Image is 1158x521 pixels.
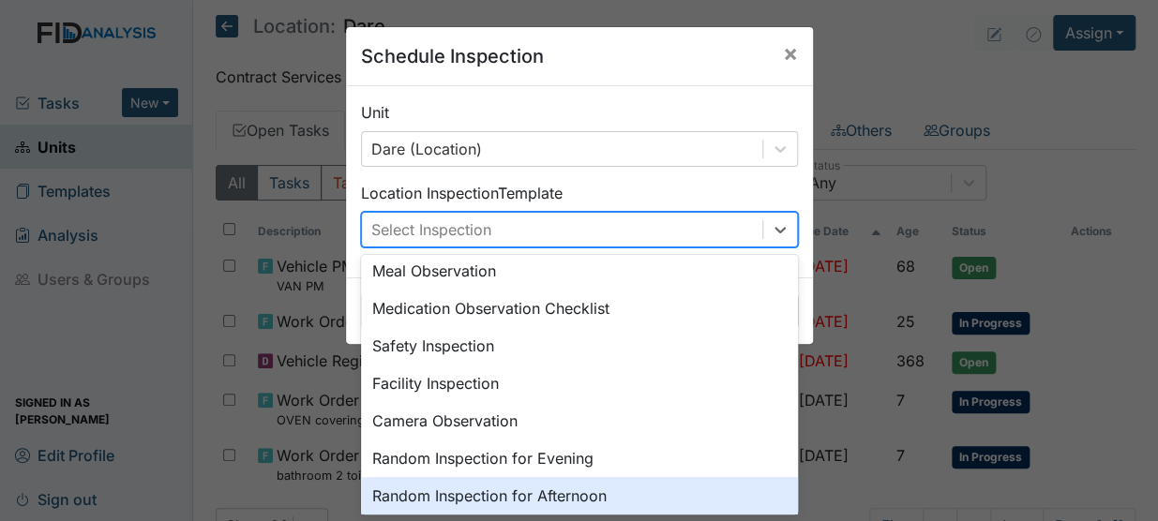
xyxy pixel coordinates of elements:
[361,439,798,477] div: Random Inspection for Evening
[361,252,798,290] div: Meal Observation
[361,477,798,514] div: Random Inspection for Afternoon
[783,39,798,67] span: ×
[768,27,813,80] button: Close
[371,138,482,160] div: Dare (Location)
[361,182,563,204] label: Location Inspection Template
[361,365,798,402] div: Facility Inspection
[371,218,491,241] div: Select Inspection
[361,402,798,439] div: Camera Observation
[361,290,798,327] div: Medication Observation Checklist
[361,327,798,365] div: Safety Inspection
[361,42,544,70] h5: Schedule Inspection
[361,101,389,124] label: Unit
